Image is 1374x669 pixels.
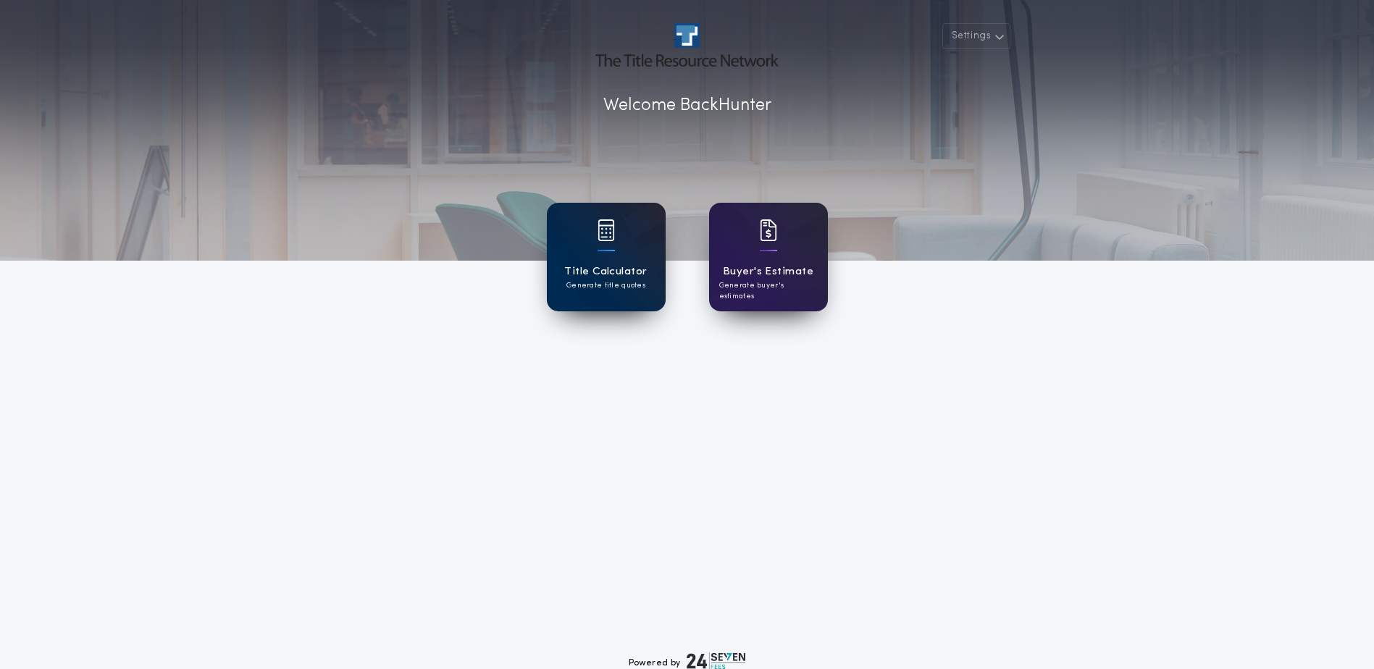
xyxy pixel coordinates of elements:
[760,219,777,241] img: card icon
[564,264,647,280] h1: Title Calculator
[719,280,818,302] p: Generate buyer's estimates
[709,203,828,311] a: card iconBuyer's EstimateGenerate buyer's estimates
[598,219,615,241] img: card icon
[566,280,645,291] p: Generate title quotes
[547,203,666,311] a: card iconTitle CalculatorGenerate title quotes
[942,23,1010,49] button: Settings
[603,93,771,119] p: Welcome Back Hunter
[723,264,813,280] h1: Buyer's Estimate
[595,23,778,67] img: account-logo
